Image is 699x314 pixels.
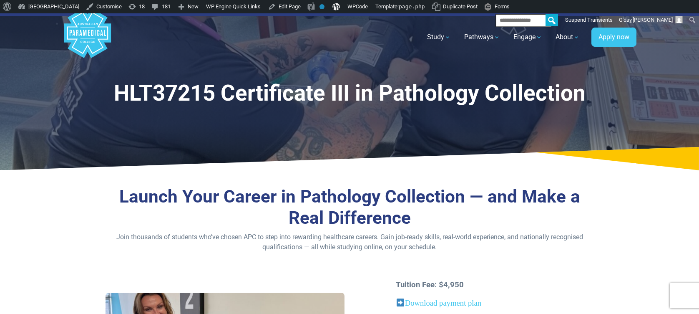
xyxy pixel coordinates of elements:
[396,280,464,289] span: Tuition Fee: $4,950
[562,13,616,27] a: Suspend Transients
[106,232,593,252] p: Join thousands of students who’ve chosen APC to step into rewarding healthcare careers. Gain job-...
[63,16,113,58] a: Australian Paramedical College
[405,299,481,307] a: Download payment plan
[591,28,636,47] a: Apply now
[422,25,456,49] a: Study
[459,25,505,49] a: Pathways
[633,17,673,23] span: [PERSON_NAME]
[616,13,686,27] a: G'day,
[397,299,405,306] img: ➡️
[551,25,585,49] a: About
[106,186,593,228] h3: Launch Your Career in Pathology Collection — and Make a Real Difference
[508,25,547,49] a: Engage
[106,80,593,106] h1: HLT37215 Certificate III in Pathology Collection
